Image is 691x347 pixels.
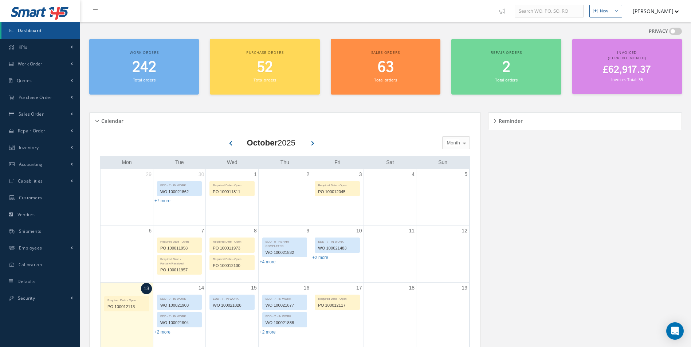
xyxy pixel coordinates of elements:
[147,226,153,236] a: October 6, 2025
[416,169,469,226] td: October 5, 2025
[603,63,651,77] span: £62,917.37
[572,39,682,94] a: Invoiced (Current Month) £62,917.37 Invoices Total: 35
[19,44,27,50] span: KPIs
[611,77,643,82] small: Invoices Total: 35
[666,322,684,340] div: Open Intercom Messenger
[258,225,311,283] td: October 9, 2025
[19,144,39,151] span: Inventory
[210,295,254,301] div: EDD - 7 - IN WORK
[200,226,206,236] a: October 7, 2025
[157,301,201,310] div: WO 100021903
[355,283,364,293] a: October 17, 2025
[153,225,205,283] td: October 7, 2025
[17,211,35,218] span: Vendors
[263,248,307,257] div: WO 100021832
[252,169,258,180] a: October 1, 2025
[305,226,311,236] a: October 9, 2025
[19,262,42,268] span: Calibration
[133,77,156,83] small: Total orders
[252,226,258,236] a: October 8, 2025
[260,259,276,264] a: Show 4 more events
[305,169,311,180] a: October 2, 2025
[515,5,584,18] input: Search WO, PO, SO, RO
[355,226,364,236] a: October 10, 2025
[333,158,342,167] a: Friday
[649,28,668,35] label: PRIVACY
[378,57,394,78] span: 63
[496,116,523,124] h5: Reminder
[1,22,80,39] a: Dashboard
[626,4,679,18] button: [PERSON_NAME]
[617,50,637,55] span: Invoiced
[157,244,201,252] div: PO 100011958
[210,238,254,244] div: Required Date - Open
[18,61,43,67] span: Work Order
[374,77,397,83] small: Total orders
[225,158,239,167] a: Wednesday
[258,169,311,226] td: October 2, 2025
[250,283,258,293] a: October 15, 2025
[206,225,258,283] td: October 8, 2025
[491,50,522,55] span: Repair orders
[210,262,254,270] div: PO 100012100
[437,158,449,167] a: Sunday
[19,228,42,234] span: Shipments
[311,225,364,283] td: October 10, 2025
[364,225,416,283] td: October 11, 2025
[315,188,359,196] div: PO 100012045
[210,39,319,95] a: Purchase orders 52 Total orders
[407,283,416,293] a: October 18, 2025
[130,50,158,55] span: Work orders
[410,169,416,180] a: October 4, 2025
[18,27,42,33] span: Dashboard
[254,77,276,83] small: Total orders
[302,283,311,293] a: October 16, 2025
[260,330,276,335] a: Show 2 more events
[263,238,307,248] div: EDD - 8 - REPAIR COMPLETED
[157,182,201,188] div: EDD - 7 - IN WORK
[210,182,254,188] div: Required Date - Open
[257,57,273,78] span: 52
[315,301,359,310] div: PO 100012117
[120,158,133,167] a: Monday
[154,198,170,203] a: Show 7 more events
[197,283,206,293] a: October 14, 2025
[19,161,43,167] span: Accounting
[460,226,469,236] a: October 12, 2025
[17,77,32,84] span: Quotes
[89,39,199,95] a: Work orders 242 Total orders
[608,55,646,60] span: (Current Month)
[445,139,460,147] span: Month
[206,169,258,226] td: October 1, 2025
[371,50,400,55] span: Sales orders
[495,77,518,83] small: Total orders
[18,128,46,134] span: Repair Order
[19,195,42,201] span: Customers
[210,255,254,262] div: Required Date - Open
[463,169,469,180] a: October 5, 2025
[141,283,152,294] a: October 13, 2025
[315,182,359,188] div: Required Date - Open
[19,111,44,117] span: Sales Order
[157,319,201,327] div: WO 100021904
[105,296,149,303] div: Required Date - Open
[157,238,201,244] div: Required Date - Open
[157,295,201,301] div: EDD - 7 - IN WORK
[17,278,35,284] span: Defaults
[153,169,205,226] td: September 30, 2025
[157,266,201,274] div: PO 100011957
[407,226,416,236] a: October 11, 2025
[19,245,42,251] span: Employees
[315,295,359,301] div: Required Date - Open
[502,57,510,78] span: 2
[589,5,622,17] button: New
[157,255,201,266] div: Required Date - Partially/Received
[101,169,153,226] td: September 29, 2025
[312,255,328,260] a: Show 2 more events
[210,301,254,310] div: WO 100021828
[263,319,307,327] div: WO 100021888
[385,158,395,167] a: Saturday
[331,39,440,95] a: Sales orders 63 Total orders
[263,312,307,319] div: EDD - 7 - IN WORK
[263,301,307,310] div: WO 100021877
